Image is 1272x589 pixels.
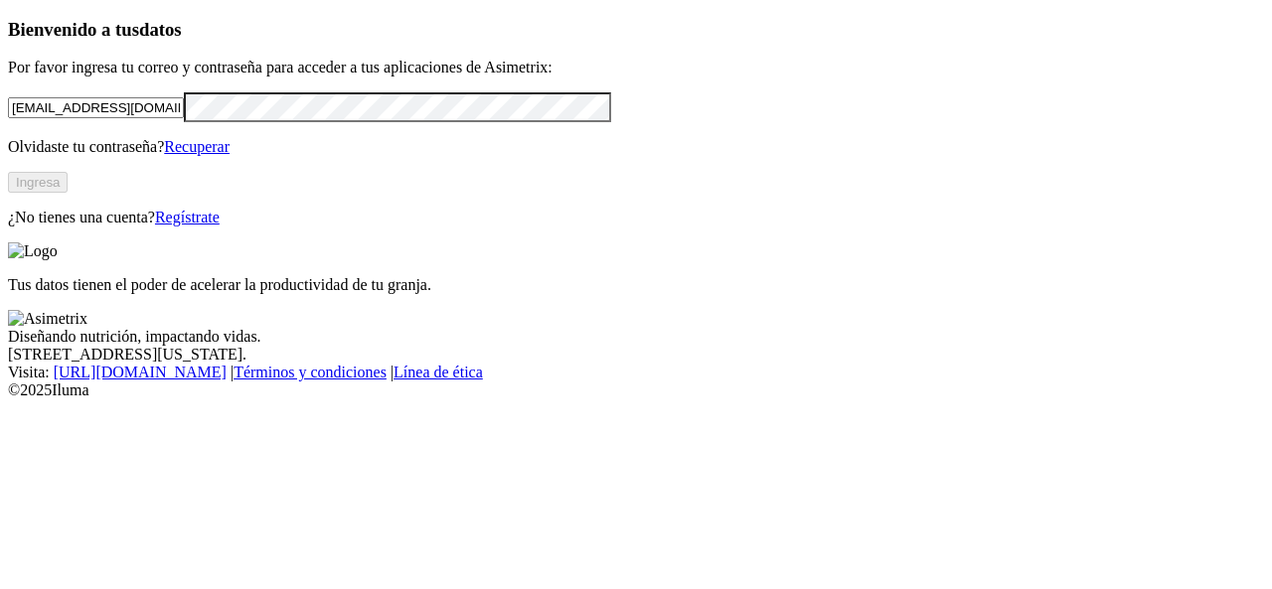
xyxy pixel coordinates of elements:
span: datos [139,19,182,40]
a: Regístrate [155,209,220,225]
button: Ingresa [8,172,68,193]
img: Logo [8,242,58,260]
p: ¿No tienes una cuenta? [8,209,1264,226]
div: Diseñando nutrición, impactando vidas. [8,328,1264,346]
div: [STREET_ADDRESS][US_STATE]. [8,346,1264,364]
input: Tu correo [8,97,184,118]
a: [URL][DOMAIN_NAME] [54,364,227,380]
h3: Bienvenido a tus [8,19,1264,41]
a: Recuperar [164,138,230,155]
p: Tus datos tienen el poder de acelerar la productividad de tu granja. [8,276,1264,294]
img: Asimetrix [8,310,87,328]
div: Visita : | | [8,364,1264,381]
div: © 2025 Iluma [8,381,1264,399]
p: Olvidaste tu contraseña? [8,138,1264,156]
p: Por favor ingresa tu correo y contraseña para acceder a tus aplicaciones de Asimetrix: [8,59,1264,76]
a: Términos y condiciones [234,364,387,380]
a: Línea de ética [394,364,483,380]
